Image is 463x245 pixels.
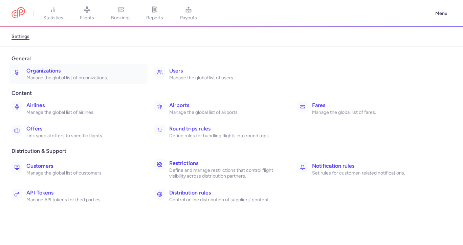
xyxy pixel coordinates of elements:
p: Set rules for customer-related notifications. [312,170,425,176]
a: AirlinesManage the global list of airlines. [9,99,148,118]
span: flights [80,15,94,21]
a: OffersLink special offers to specific flights. [9,122,148,142]
h3: API Tokens [26,189,139,197]
span: Content [12,89,451,97]
p: Control online distribution of suppliers’ content. [169,197,282,203]
a: UsersManage the global list of users. [152,64,290,84]
a: API TokensManage API tokens for third parties. [9,186,148,206]
p: Manage API tokens for third parties. [26,197,139,203]
h3: Fares [312,101,425,109]
a: reports [138,6,172,21]
a: statistics [36,6,70,21]
a: OrganizationsManage the global list of organizations. [9,64,148,84]
h3: Airlines [26,101,139,109]
h3: Restrictions [169,159,282,167]
p: Manage the global list of users. [169,75,282,81]
h3: Distribution rules [169,189,282,197]
p: Manage the global list of airlines. [26,109,139,116]
a: CitizenPlane red outlined logo [12,7,25,20]
p: Manage the global list of airports. [169,109,282,116]
p: Link special offers to specific flights. [26,133,139,139]
a: CustomersManage the global list of customers. [9,159,148,179]
p: Manage the global list of customers. [26,170,139,176]
h3: Airports [169,101,282,109]
a: flights [70,6,104,21]
h3: Offers [26,125,139,133]
p: Define rules for bundling flights into round trips. [169,133,282,139]
span: General [12,55,451,63]
a: bookings [104,6,138,21]
h3: Customers [26,162,139,170]
a: settings [12,31,29,42]
a: payouts [172,6,205,21]
a: FaresManage the global list of fares. [294,99,433,118]
span: statistics [43,15,63,21]
p: Manage the global list of fares. [312,109,425,116]
h3: Notification rules [312,162,425,170]
a: RestrictionsDefine and manage restrictions that control flight visibility across distribution par... [152,157,290,182]
span: reports [146,15,163,21]
span: payouts [180,15,197,21]
span: bookings [111,15,131,21]
a: Round trips rulesDefine rules for bundling flights into round trips. [152,122,290,142]
p: Define and manage restrictions that control flight visibility across distribution partners. [169,167,282,179]
button: Menu [431,7,451,20]
a: Distribution rulesControl online distribution of suppliers’ content. [152,186,290,206]
h3: Users [169,67,282,75]
h3: Round trips rules [169,125,282,133]
a: Notification rulesSet rules for customer-related notifications. [294,159,433,179]
span: Distribution & Support [12,147,451,155]
p: Manage the global list of organizations. [26,75,139,81]
a: AirportsManage the global list of airports. [152,99,290,118]
h3: Organizations [26,67,139,75]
